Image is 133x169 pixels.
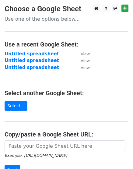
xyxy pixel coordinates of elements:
h4: Copy/paste a Google Sheet URL: [5,131,128,138]
small: View [81,52,90,56]
iframe: Chat Widget [103,140,133,169]
h4: Select another Google Sheet: [5,89,128,97]
a: View [75,58,90,63]
p: Use one of the options below... [5,16,128,22]
a: View [75,65,90,70]
h3: Choose a Google Sheet [5,5,128,13]
input: Paste your Google Sheet URL here [5,140,125,152]
a: Select... [5,101,27,111]
small: View [81,65,90,70]
a: View [75,51,90,57]
h4: Use a recent Google Sheet: [5,41,128,48]
a: Untitled spreadsheet [5,65,59,70]
a: Untitled spreadsheet [5,51,59,57]
small: View [81,58,90,63]
a: Untitled spreadsheet [5,58,59,63]
small: Example: [URL][DOMAIN_NAME] [5,153,67,158]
